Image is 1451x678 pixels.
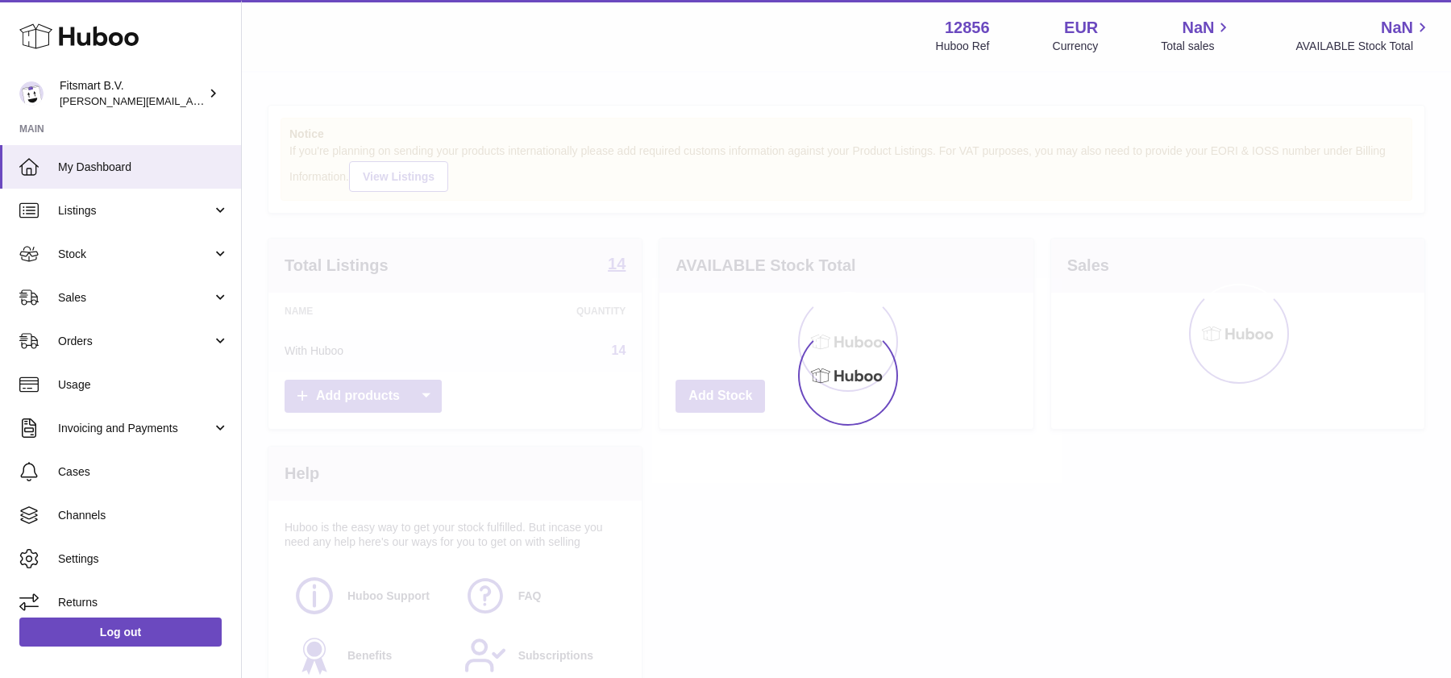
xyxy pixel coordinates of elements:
[58,203,212,218] span: Listings
[1295,17,1432,54] a: NaN AVAILABLE Stock Total
[19,618,222,647] a: Log out
[1295,39,1432,54] span: AVAILABLE Stock Total
[58,160,229,175] span: My Dashboard
[1381,17,1413,39] span: NaN
[58,595,229,610] span: Returns
[1182,17,1214,39] span: NaN
[58,551,229,567] span: Settings
[936,39,990,54] div: Huboo Ref
[19,81,44,106] img: jonathan@leaderoo.com
[945,17,990,39] strong: 12856
[60,94,323,107] span: [PERSON_NAME][EMAIL_ADDRESS][DOMAIN_NAME]
[58,508,229,523] span: Channels
[1161,39,1233,54] span: Total sales
[1064,17,1098,39] strong: EUR
[60,78,205,109] div: Fitsmart B.V.
[58,421,212,436] span: Invoicing and Payments
[58,290,212,306] span: Sales
[58,377,229,393] span: Usage
[58,464,229,480] span: Cases
[58,247,212,262] span: Stock
[58,334,212,349] span: Orders
[1161,17,1233,54] a: NaN Total sales
[1053,39,1099,54] div: Currency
